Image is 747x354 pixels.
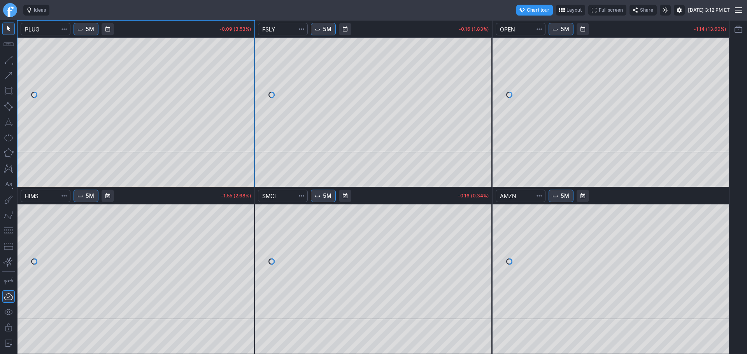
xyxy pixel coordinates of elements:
span: Ideas [34,6,46,14]
input: Search [21,23,70,35]
button: XABCD [2,162,15,175]
button: Text [2,178,15,190]
button: Lock drawings [2,321,15,334]
button: Toggle light mode [660,5,671,16]
button: Layout [556,5,585,16]
button: Range [339,23,351,35]
button: Full screen [588,5,626,16]
span: Layout [566,6,582,14]
button: Drawings Autosave: On [2,290,15,303]
span: Full screen [599,6,623,14]
button: Interval [74,23,98,35]
button: Rectangle [2,85,15,97]
button: Chart tour [516,5,553,16]
span: 5M [561,25,569,33]
button: Ideas [23,5,49,16]
button: Search [296,23,307,35]
button: Brush [2,194,15,206]
button: Position [2,240,15,253]
button: Interval [549,23,573,35]
p: -0.09 (3.53%) [219,27,251,31]
button: Range [102,190,114,202]
p: -1.14 (13.60%) [694,27,726,31]
button: Interval [311,23,336,35]
button: Drawing mode: Single [2,275,15,287]
button: Polygon [2,147,15,159]
button: Interval [74,190,98,202]
button: Mouse [2,23,15,35]
button: Rotated rectangle [2,100,15,113]
span: 5M [86,25,94,33]
button: Search [534,23,545,35]
button: Portfolio watchlist [732,23,745,35]
input: Search [21,190,70,202]
span: 5M [86,192,94,200]
button: Range [102,23,114,35]
button: Add note [2,337,15,349]
span: Share [640,6,653,14]
a: Finviz.com [3,3,17,17]
button: Arrow [2,69,15,82]
p: -1.55 (2.68%) [221,194,251,198]
span: Chart tour [527,6,549,14]
span: 5M [323,25,331,33]
button: Anchored VWAP [2,256,15,268]
button: Share [630,5,657,16]
button: Range [577,23,589,35]
input: Search [258,23,308,35]
button: Fibonacci retracements [2,225,15,237]
button: Search [59,190,70,202]
input: Search [496,23,545,35]
p: -0.16 (1.83%) [459,27,489,31]
button: Search [59,23,70,35]
button: Triangle [2,116,15,128]
button: Hide drawings [2,306,15,318]
button: Line [2,54,15,66]
button: Settings [674,5,685,16]
button: Ellipse [2,131,15,144]
button: Elliott waves [2,209,15,221]
span: [DATE] 3:12 PM ET [688,6,730,14]
button: Measure [2,38,15,51]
